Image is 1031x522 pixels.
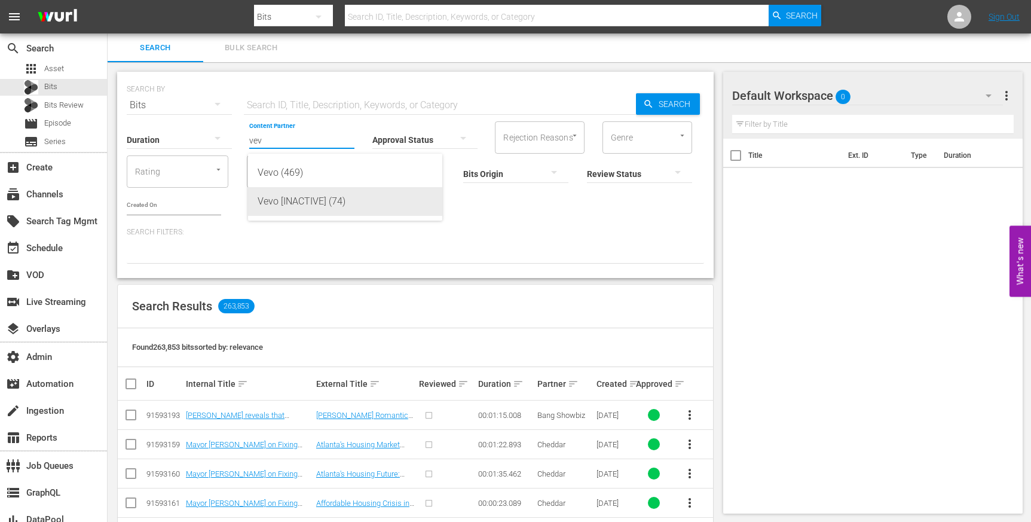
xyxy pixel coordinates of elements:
div: Vevo [INACTIVE] (74) [258,187,433,216]
button: more_vert [675,401,704,429]
span: Asset [44,63,64,75]
span: more_vert [683,466,697,481]
span: Search Results [132,299,212,313]
span: Series [44,136,66,148]
span: more_vert [683,437,697,451]
span: menu [7,10,22,24]
div: Default Workspace [732,79,1003,112]
span: Bits Review [44,99,84,111]
span: Cheddar [537,499,565,508]
p: Search Filters: [127,227,704,237]
div: Bits [24,80,38,94]
button: Open [569,130,580,141]
div: 00:01:35.462 [478,469,534,478]
span: Admin [6,350,20,364]
span: Create [6,160,20,175]
div: 00:01:15.008 [478,411,534,420]
span: more_vert [683,408,697,422]
span: sort [513,378,524,389]
div: Vevo (469) [258,158,433,187]
div: [DATE] [596,499,632,508]
span: more_vert [683,496,697,510]
span: Search [786,5,818,26]
th: Type [904,139,937,172]
div: Bits Review [24,98,38,112]
a: Atlanta's Housing Future: Affordable Solutions [316,469,405,487]
span: Episode [44,117,71,129]
span: Search [115,41,196,55]
div: Partner [537,377,593,391]
div: Bits [127,88,232,122]
span: Schedule [6,241,20,255]
th: Title [748,139,842,172]
div: ID [146,379,182,389]
span: 0 [836,84,851,109]
div: 91593159 [146,440,182,449]
th: Ext. ID [841,139,904,172]
span: Reports [6,431,20,445]
a: Affordable Housing Crisis in Metro Areas [316,499,414,517]
div: Approved [636,377,672,391]
div: [DATE] [596,469,632,478]
button: more_vert [675,430,704,459]
span: Channels [6,187,20,202]
span: Job Queues [6,459,20,473]
a: [PERSON_NAME] Romantic Proposal Garden Revealed [316,411,413,429]
button: Open [213,164,224,175]
div: [DATE] [596,411,632,420]
span: Ingestion [6,404,20,418]
button: more_vert [675,489,704,517]
img: ans4CAIJ8jUAAAAAAAAAAAAAAAAAAAAAAAAgQb4GAAAAAAAAAAAAAAAAAAAAAAAAJMjXAAAAAAAAAAAAAAAAAAAAAAAAgAT5G... [29,3,86,31]
div: Duration [478,377,534,391]
div: [DATE] [596,440,632,449]
span: Live Streaming [6,295,20,309]
div: External Title [316,377,415,391]
span: sort [369,378,380,389]
th: Duration [937,139,1008,172]
div: Created [596,377,632,391]
div: 91593160 [146,469,182,478]
button: Search [636,93,700,115]
span: Search [6,41,20,56]
span: Asset [24,62,38,76]
span: Cheddar [537,469,565,478]
span: VOD [6,268,20,282]
span: Bits [44,81,57,93]
a: Mayor [PERSON_NAME] on Fixing Housing, Feeding Communities, and Reimagining [GEOGRAPHIC_DATA] [186,440,308,467]
span: Search [654,93,700,115]
div: 91593161 [146,499,182,508]
span: Series [24,135,38,149]
span: Search Tag Mgmt [6,214,20,228]
span: sort [568,378,579,389]
span: 263,853 [218,299,255,313]
span: Bulk Search [210,41,292,55]
span: more_vert [999,88,1014,103]
span: GraphQL [6,486,20,500]
span: Overlays [6,322,20,336]
span: Bang Showbiz [537,411,585,420]
span: Cheddar [537,440,565,449]
button: Open [677,130,688,141]
span: sort [237,378,248,389]
div: 00:00:23.089 [478,499,534,508]
div: Internal Title [186,377,313,391]
span: Automation [6,377,20,391]
button: Open Feedback Widget [1009,225,1031,297]
a: Sign Out [989,12,1020,22]
span: Episode [24,117,38,131]
span: sort [458,378,469,389]
div: 00:01:22.893 [478,440,534,449]
div: 91593193 [146,411,182,420]
a: Mayor [PERSON_NAME] on Fixing Housing, Feeding Communities, and Reimagining [GEOGRAPHIC_DATA] [186,469,308,496]
button: more_vert [675,459,704,488]
a: [PERSON_NAME] reveals that [PERSON_NAME] built the 'proposal garden' [186,411,304,438]
span: Found 263,853 bits sorted by: relevance [132,343,263,352]
button: more_vert [999,81,1014,110]
a: Atlanta's Housing Market Shifts Dramatically [316,440,405,458]
div: Reviewed [419,377,475,391]
button: Search [769,5,821,26]
span: sort [629,378,640,389]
